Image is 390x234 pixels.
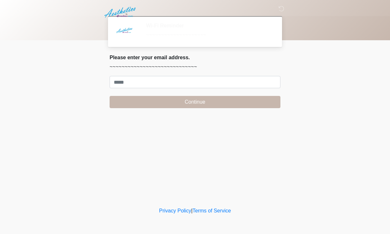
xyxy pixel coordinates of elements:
a: Privacy Policy [159,208,191,213]
img: Aesthetics by Emediate Cure Logo [103,5,138,20]
a: Terms of Service [192,208,231,213]
button: Continue [110,96,280,108]
a: | [191,208,192,213]
div: ~~~~~~~~~~~~~~~~~~~~ [146,31,271,39]
p: ~~~~~~~~~~~~~~~~~~~~~~~~~~~~~ [110,63,280,71]
h2: Please enter your email address. [110,54,280,61]
img: Agent Avatar [114,23,134,42]
h2: Wi-Fi Reminder [146,23,271,29]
